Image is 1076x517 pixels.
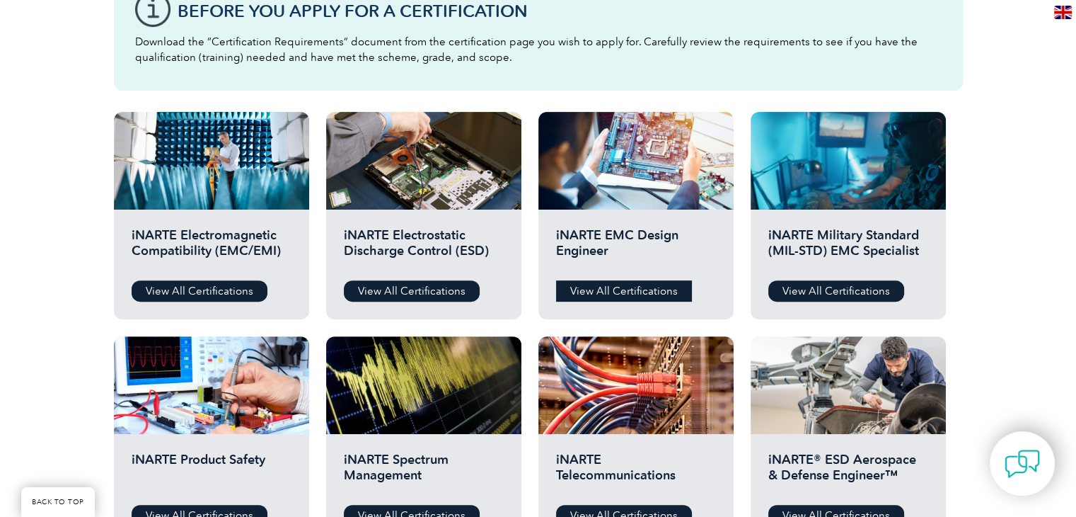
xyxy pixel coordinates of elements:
[768,280,904,302] a: View All Certifications
[132,452,291,494] h2: iNARTE Product Safety
[344,227,504,270] h2: iNARTE Electrostatic Discharge Control (ESD)
[556,280,692,302] a: View All Certifications
[556,452,716,494] h2: iNARTE Telecommunications
[132,280,267,302] a: View All Certifications
[344,452,504,494] h2: iNARTE Spectrum Management
[344,280,480,302] a: View All Certifications
[178,2,942,20] h3: Before You Apply For a Certification
[1005,446,1040,482] img: contact-chat.png
[1054,6,1072,19] img: en
[768,452,928,494] h2: iNARTE® ESD Aerospace & Defense Engineer™
[135,34,942,65] p: Download the “Certification Requirements” document from the certification page you wish to apply ...
[768,227,928,270] h2: iNARTE Military Standard (MIL-STD) EMC Specialist
[132,227,291,270] h2: iNARTE Electromagnetic Compatibility (EMC/EMI)
[556,227,716,270] h2: iNARTE EMC Design Engineer
[21,487,95,517] a: BACK TO TOP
